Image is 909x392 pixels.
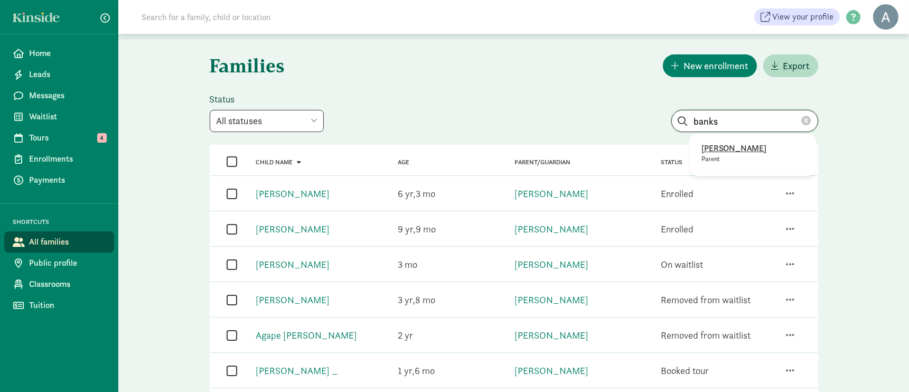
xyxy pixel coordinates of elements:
a: Public profile [4,253,114,274]
p: Parent [702,155,803,163]
iframe: Chat Widget [856,341,909,392]
a: [PERSON_NAME] [514,365,588,377]
a: Messages [4,85,114,106]
span: 2 [398,329,413,341]
div: Enrolled [661,222,694,236]
span: Home [29,47,106,60]
a: Leads [4,64,114,85]
a: [PERSON_NAME] [256,188,330,200]
span: Leads [29,68,106,81]
a: All families [4,231,114,253]
h1: Families [210,46,512,85]
a: Home [4,43,114,64]
span: 6 [398,188,416,200]
p: [PERSON_NAME] [702,142,803,155]
input: Search for a family, child or location [135,6,432,27]
div: Removed from waitlist [661,328,751,342]
span: Waitlist [29,110,106,123]
span: 4 [97,133,107,143]
a: Tours 4 [4,127,114,148]
a: Agape [PERSON_NAME] [256,329,358,341]
span: 3 [398,294,415,306]
button: Export [763,54,818,77]
a: [PERSON_NAME] [256,294,330,306]
a: [PERSON_NAME] [514,188,588,200]
a: Payments [4,170,114,191]
span: All families [29,236,106,248]
span: Tours [29,132,106,144]
button: New enrollment [663,54,757,77]
span: Status [661,158,682,166]
span: Classrooms [29,278,106,291]
span: 9 [398,223,416,235]
span: Enrollments [29,153,106,165]
a: [PERSON_NAME] [514,294,588,306]
a: [PERSON_NAME] [514,258,588,270]
a: [PERSON_NAME] [256,258,330,270]
a: [PERSON_NAME] [514,329,588,341]
span: Public profile [29,257,106,269]
span: Tuition [29,299,106,312]
span: 3 [398,258,417,270]
a: [PERSON_NAME] _ [256,365,339,377]
div: Removed from waitlist [661,293,751,307]
input: Search list... [672,110,818,132]
a: Parent/Guardian [514,158,570,166]
span: 3 [416,188,435,200]
span: Export [783,59,810,73]
span: Child name [256,158,293,166]
span: Payments [29,174,106,186]
div: Enrolled [661,186,694,201]
a: [PERSON_NAME] [256,223,330,235]
div: Booked tour [661,363,709,378]
span: 8 [415,294,435,306]
span: Messages [29,89,106,102]
span: 6 [415,365,435,377]
label: Status [210,93,324,106]
a: Tuition [4,295,114,316]
div: On waitlist [661,257,703,272]
span: 9 [416,223,436,235]
a: View your profile [754,8,840,25]
span: 1 [398,365,415,377]
a: Age [398,158,409,166]
span: View your profile [772,11,833,23]
a: Waitlist [4,106,114,127]
a: [PERSON_NAME] [514,223,588,235]
a: Enrollments [4,148,114,170]
span: New enrollment [684,59,748,73]
a: Child name [256,158,302,166]
a: Classrooms [4,274,114,295]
